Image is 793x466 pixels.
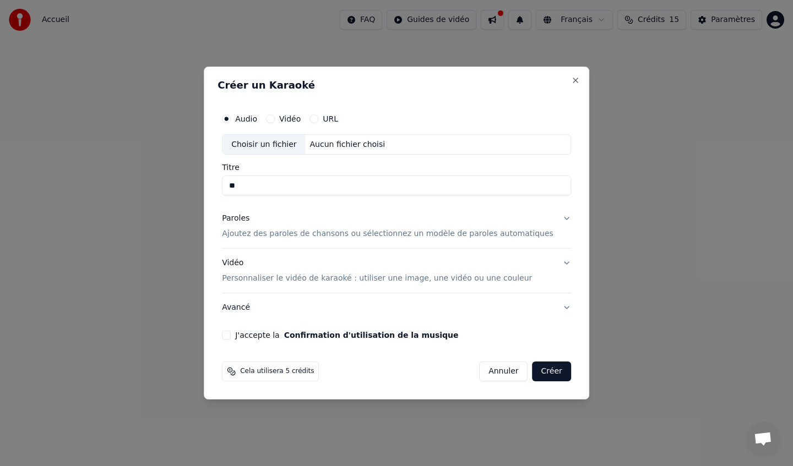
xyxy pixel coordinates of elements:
span: Cela utilisera 5 crédits [240,367,314,376]
label: Titre [222,164,571,172]
p: Ajoutez des paroles de chansons ou sélectionnez un modèle de paroles automatiques [222,229,553,240]
div: Paroles [222,213,249,224]
label: Vidéo [279,115,301,123]
div: Choisir un fichier [222,135,305,155]
div: Aucun fichier choisi [306,139,390,150]
button: J'accepte la [284,331,459,339]
h2: Créer un Karaoké [218,80,575,90]
button: ParolesAjoutez des paroles de chansons ou sélectionnez un modèle de paroles automatiques [222,205,571,249]
label: J'accepte la [235,331,458,339]
button: Créer [533,361,571,381]
button: VidéoPersonnaliser le vidéo de karaoké : utiliser une image, une vidéo ou une couleur [222,249,571,293]
button: Annuler [479,361,528,381]
div: Vidéo [222,258,532,284]
button: Avancé [222,293,571,322]
label: Audio [235,115,257,123]
p: Personnaliser le vidéo de karaoké : utiliser une image, une vidéo ou une couleur [222,273,532,284]
label: URL [323,115,338,123]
